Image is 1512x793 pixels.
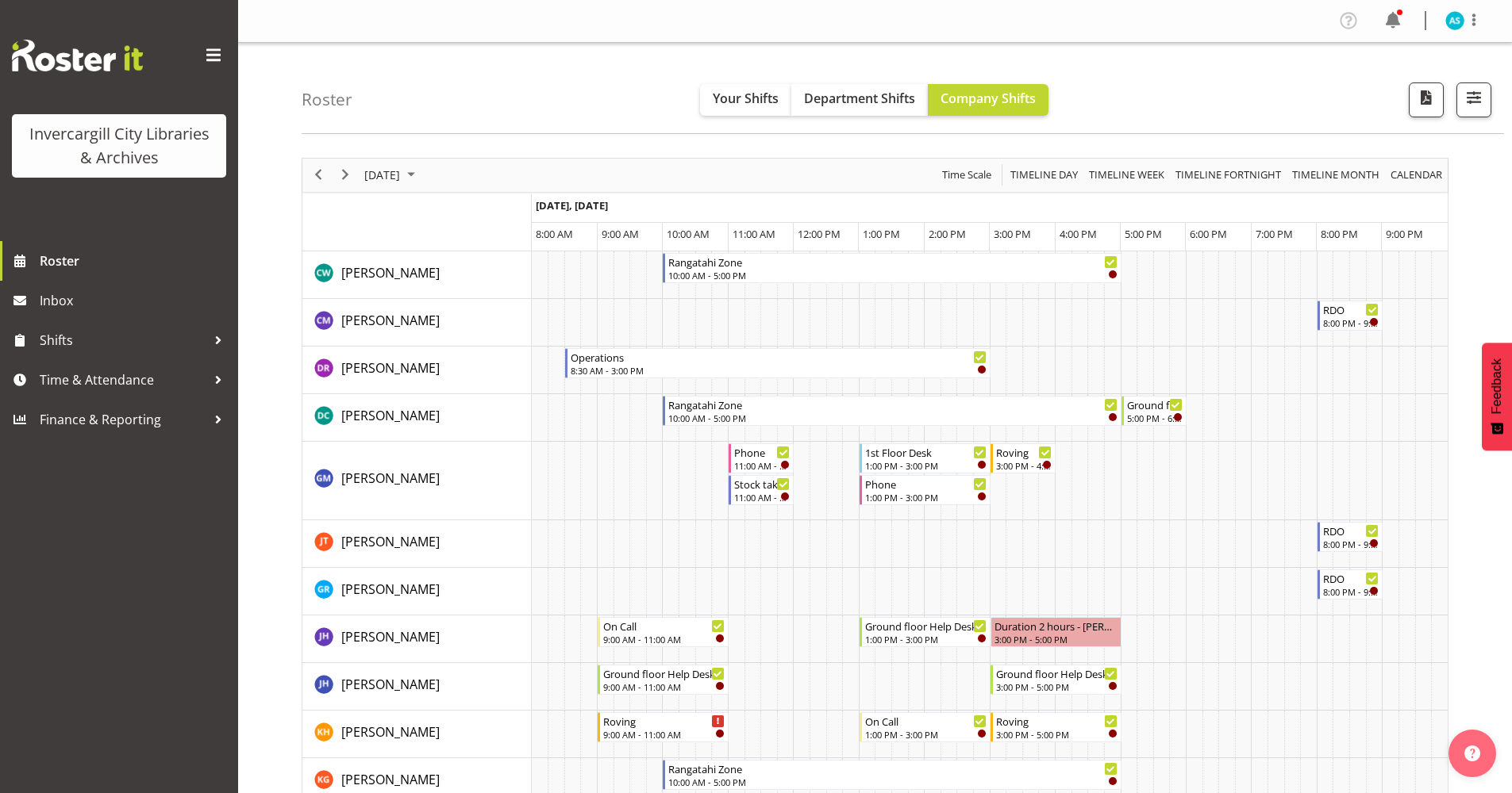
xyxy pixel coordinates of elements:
[734,476,790,492] div: Stock taking
[1490,358,1504,414] span: Feedback
[602,227,639,241] span: 9:00 AM
[991,443,1056,473] div: Gabriel McKay Smith"s event - Roving Begin From Friday, September 26, 2025 at 3:00:00 PM GMT+12:0...
[1087,165,1166,185] span: Timeline Week
[865,633,987,646] div: 1:00 PM - 3:00 PM
[996,680,1118,693] div: 3:00 PM - 5:00 PM
[341,312,440,329] span: [PERSON_NAME]
[1318,301,1383,331] div: Chamique Mamolo"s event - RDO Begin From Friday, September 26, 2025 at 8:00:00 PM GMT+12:00 Ends ...
[663,760,1121,790] div: Katie Greene"s event - Rangatahi Zone Begin From Friday, September 26, 2025 at 10:00:00 AM GMT+12...
[341,723,440,741] span: [PERSON_NAME]
[598,712,729,742] div: Kaela Harley"s event - Roving Begin From Friday, September 26, 2025 at 9:00:00 AM GMT+12:00 Ends ...
[341,770,440,789] a: [PERSON_NAME]
[603,728,725,741] div: 9:00 AM - 11:00 AM
[1323,316,1379,329] div: 8:00 PM - 9:00 PM
[860,443,991,473] div: Gabriel McKay Smith"s event - 1st Floor Desk Begin From Friday, September 26, 2025 at 1:00:00 PM ...
[1121,396,1187,426] div: Donald Cunningham"s event - Ground floor Help Desk Begin From Friday, September 26, 2025 at 5:00:...
[341,533,440,550] span: [PERSON_NAME]
[734,491,790,504] div: 11:00 AM - 12:00 PM
[1291,165,1381,185] span: Timeline Month
[865,618,987,634] div: Ground floor Help Desk
[940,165,995,185] button: Time Scale
[335,165,356,185] button: Next
[804,90,915,107] span: Department Shifts
[302,347,532,394] td: Debra Robinson resource
[1060,227,1097,241] span: 4:00 PM
[12,40,143,71] img: Rosterit website logo
[1323,538,1379,550] div: 8:00 PM - 9:00 PM
[863,227,900,241] span: 1:00 PM
[865,444,987,460] div: 1st Floor Desk
[865,728,987,741] div: 1:00 PM - 3:00 PM
[341,722,440,741] a: [PERSON_NAME]
[302,615,532,663] td: Jill Harpur resource
[305,159,332,192] div: previous period
[1456,82,1491,117] button: Filter Shifts
[1445,11,1464,30] img: amanda-stenton11678.jpg
[341,406,440,425] a: [PERSON_NAME]
[302,251,532,299] td: Catherine Wilson resource
[734,444,790,460] div: Phone
[571,349,987,365] div: Operations
[1482,343,1512,450] button: Feedback - Show survey
[729,475,794,505] div: Gabriel McKay Smith"s event - Stock taking Begin From Friday, September 26, 2025 at 11:00:00 AM G...
[996,728,1118,741] div: 3:00 PM - 5:00 PM
[341,580,440,598] span: [PERSON_NAME]
[713,90,779,107] span: Your Shifts
[1318,522,1383,552] div: Glen Tomlinson"s event - RDO Begin From Friday, September 26, 2025 at 8:00:00 PM GMT+12:00 Ends A...
[1173,165,1284,185] button: Fortnight
[341,469,440,488] a: [PERSON_NAME]
[1323,585,1379,598] div: 8:00 PM - 9:00 PM
[798,227,841,241] span: 12:00 PM
[40,289,230,312] span: Inbox
[1290,165,1383,185] button: Timeline Month
[40,249,230,273] span: Roster
[341,628,440,646] span: [PERSON_NAME]
[1127,412,1183,424] div: 5:00 PM - 6:00 PM
[603,713,725,729] div: Roving
[1321,227,1358,241] span: 8:00 PM
[996,665,1118,681] div: Ground floor Help Desk
[308,165,329,185] button: Previous
[991,712,1121,742] div: Kaela Harley"s event - Roving Begin From Friday, September 26, 2025 at 3:00:00 PM GMT+12:00 Ends ...
[302,520,532,568] td: Glen Tomlinson resource
[341,580,440,599] a: [PERSON_NAME]
[734,459,790,472] div: 11:00 AM - 12:00 PM
[40,408,206,431] span: Finance & Reporting
[341,675,440,694] a: [PERSON_NAME]
[941,165,993,185] span: Time Scale
[341,264,440,282] span: [PERSON_NAME]
[302,663,532,711] td: Jillian Hunter resource
[565,348,991,378] div: Debra Robinson"s event - Operations Begin From Friday, September 26, 2025 at 8:30:00 AM GMT+12:00...
[341,532,440,551] a: [PERSON_NAME]
[668,269,1117,282] div: 10:00 AM - 5:00 PM
[536,227,573,241] span: 8:00 AM
[928,84,1048,116] button: Company Shifts
[791,84,928,116] button: Department Shifts
[341,263,440,282] a: [PERSON_NAME]
[1323,570,1379,586] div: RDO
[1125,227,1162,241] span: 5:00 PM
[991,617,1121,647] div: Jill Harpur"s event - Duration 2 hours - Jill Harpur Begin From Friday, September 26, 2025 at 3:0...
[668,254,1117,270] div: Rangatahi Zone
[996,459,1052,472] div: 3:00 PM - 4:00 PM
[359,159,425,192] div: September 26, 2025
[1127,396,1183,412] div: Ground floor Help Desk
[40,368,206,392] span: Time & Attendance
[668,412,1117,424] div: 10:00 AM - 5:00 PM
[332,159,359,192] div: next period
[302,711,532,758] td: Kaela Harley resource
[860,712,991,742] div: Kaela Harley"s event - On Call Begin From Friday, September 26, 2025 at 1:00:00 PM GMT+12:00 Ends...
[865,491,987,504] div: 1:00 PM - 3:00 PM
[341,407,440,424] span: [PERSON_NAME]
[668,776,1117,788] div: 10:00 AM - 5:00 PM
[1318,569,1383,600] div: Grace Roscoe-Squires"s event - RDO Begin From Friday, September 26, 2025 at 8:00:00 PM GMT+12:00 ...
[1409,82,1444,117] button: Download a PDF of the roster for the current day
[860,617,991,647] div: Jill Harpur"s event - Ground floor Help Desk Begin From Friday, September 26, 2025 at 1:00:00 PM ...
[598,665,729,695] div: Jillian Hunter"s event - Ground floor Help Desk Begin From Friday, September 26, 2025 at 9:00:00 ...
[1323,301,1379,317] div: RDO
[663,253,1121,283] div: Catherine Wilson"s event - Rangatahi Zone Begin From Friday, September 26, 2025 at 10:00:00 AM GM...
[571,364,987,377] div: 8:30 AM - 3:00 PM
[341,469,440,487] span: [PERSON_NAME]
[1174,165,1283,185] span: Timeline Fortnight
[733,227,775,241] span: 11:00 AM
